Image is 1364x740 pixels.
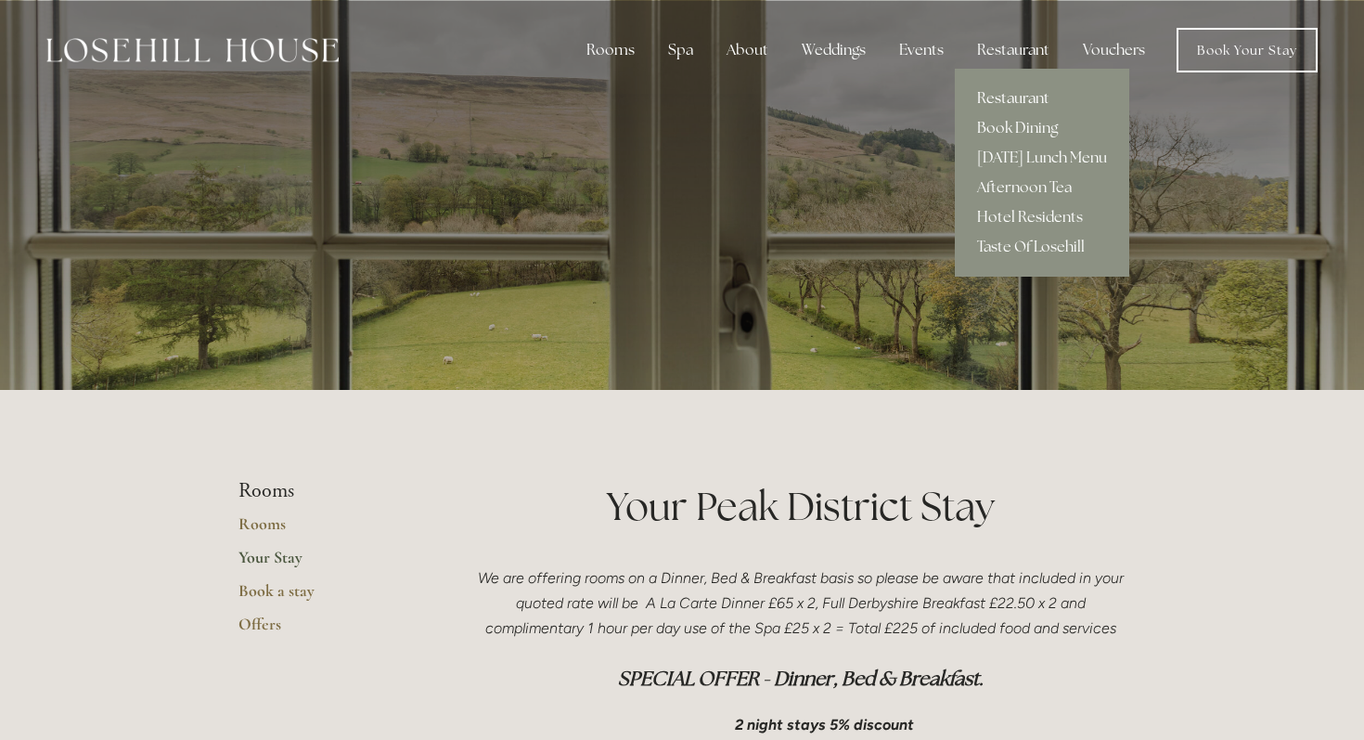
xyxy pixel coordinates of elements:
em: We are offering rooms on a Dinner, Bed & Breakfast basis so please be aware that included in your... [478,569,1127,637]
li: Rooms [238,479,416,503]
a: [DATE] Lunch Menu [955,143,1129,173]
a: Offers [238,614,416,647]
a: Vouchers [1068,32,1160,69]
a: Restaurant [955,84,1129,113]
div: About [712,32,783,69]
h1: Your Peak District Stay [475,479,1126,534]
div: Weddings [787,32,881,69]
a: Hotel Residents [955,202,1129,232]
a: Book a stay [238,580,416,614]
div: Restaurant [962,32,1064,69]
em: SPECIAL OFFER - Dinner, Bed & Breakfast. [618,666,984,691]
a: Book Your Stay [1177,28,1318,72]
a: Taste Of Losehill [955,232,1129,262]
em: 2 night stays 5% discount [735,716,914,734]
a: Afternoon Tea [955,173,1129,202]
img: Losehill House [46,38,339,62]
a: Book Dining [955,113,1129,143]
a: Your Stay [238,547,416,580]
div: Events [884,32,959,69]
div: Spa [653,32,708,69]
div: Rooms [572,32,650,69]
a: Rooms [238,513,416,547]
